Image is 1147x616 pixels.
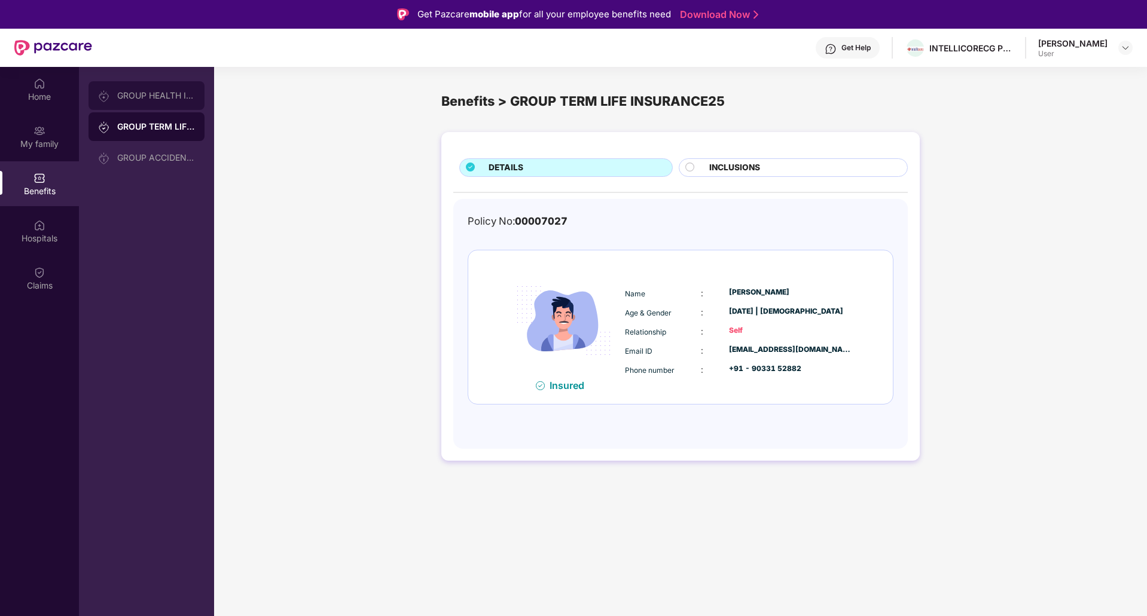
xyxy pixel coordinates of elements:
div: [DATE] | [DEMOGRAPHIC_DATA] [729,306,852,317]
span: Phone number [625,366,675,375]
span: Email ID [625,347,652,355]
img: Stroke [754,8,758,21]
img: WhatsApp%20Image%202024-01-25%20at%2012.57.49%20PM.jpeg [907,47,924,51]
div: Self [729,325,852,336]
a: Download Now [680,8,755,21]
div: GROUP ACCIDENTAL INSURANCE [117,153,195,163]
span: : [701,364,703,375]
img: icon [505,262,622,379]
img: svg+xml;base64,PHN2ZyBpZD0iRHJvcGRvd24tMzJ4MzIiIHhtbG5zPSJodHRwOi8vd3d3LnczLm9yZy8yMDAwL3N2ZyIgd2... [1121,43,1130,53]
img: svg+xml;base64,PHN2ZyBpZD0iSG9zcGl0YWxzIiB4bWxucz0iaHR0cDovL3d3dy53My5vcmcvMjAwMC9zdmciIHdpZHRoPS... [33,219,45,231]
span: : [701,288,703,298]
div: GROUP TERM LIFE INSURANCE25 [117,121,195,133]
span: Name [625,289,645,298]
div: +91 - 90331 52882 [729,363,852,375]
div: Policy No: [468,213,568,229]
span: INCLUSIONS [709,161,760,174]
span: : [701,345,703,355]
img: Logo [397,8,409,20]
div: GROUP HEALTH INSURANCE [117,91,195,100]
img: svg+xml;base64,PHN2ZyBpZD0iQmVuZWZpdHMiIHhtbG5zPSJodHRwOi8vd3d3LnczLm9yZy8yMDAwL3N2ZyIgd2lkdGg9Ij... [33,172,45,184]
img: svg+xml;base64,PHN2ZyB4bWxucz0iaHR0cDovL3d3dy53My5vcmcvMjAwMC9zdmciIHdpZHRoPSIxNiIgaGVpZ2h0PSIxNi... [536,381,545,390]
img: svg+xml;base64,PHN2ZyB3aWR0aD0iMjAiIGhlaWdodD0iMjAiIHZpZXdCb3g9IjAgMCAyMCAyMCIgZmlsbD0ibm9uZSIgeG... [98,152,110,164]
div: [EMAIL_ADDRESS][DOMAIN_NAME] [729,344,852,355]
div: User [1038,49,1108,59]
img: svg+xml;base64,PHN2ZyBpZD0iSG9tZSIgeG1sbnM9Imh0dHA6Ly93d3cudzMub3JnLzIwMDAvc3ZnIiB3aWR0aD0iMjAiIG... [33,78,45,90]
img: svg+xml;base64,PHN2ZyBpZD0iQ2xhaW0iIHhtbG5zPSJodHRwOi8vd3d3LnczLm9yZy8yMDAwL3N2ZyIgd2lkdGg9IjIwIi... [33,266,45,278]
span: 00007027 [515,215,568,227]
div: [PERSON_NAME] [1038,38,1108,49]
span: : [701,307,703,317]
span: Relationship [625,327,666,336]
img: svg+xml;base64,PHN2ZyB3aWR0aD0iMjAiIGhlaWdodD0iMjAiIHZpZXdCb3g9IjAgMCAyMCAyMCIgZmlsbD0ibm9uZSIgeG... [33,125,45,137]
img: svg+xml;base64,PHN2ZyBpZD0iSGVscC0zMngzMiIgeG1sbnM9Imh0dHA6Ly93d3cudzMub3JnLzIwMDAvc3ZnIiB3aWR0aD... [825,43,837,55]
span: DETAILS [489,161,523,174]
div: Benefits > GROUP TERM LIFE INSURANCE25 [441,91,920,111]
img: New Pazcare Logo [14,40,92,56]
img: svg+xml;base64,PHN2ZyB3aWR0aD0iMjAiIGhlaWdodD0iMjAiIHZpZXdCb3g9IjAgMCAyMCAyMCIgZmlsbD0ibm9uZSIgeG... [98,90,110,102]
strong: mobile app [469,8,519,20]
span: Age & Gender [625,308,672,317]
div: Insured [550,379,591,391]
span: : [701,326,703,336]
div: [PERSON_NAME] [729,287,852,298]
div: Get Help [841,43,871,53]
div: INTELLICORECG PRIVATE LIMITED [929,42,1013,54]
img: svg+xml;base64,PHN2ZyB3aWR0aD0iMjAiIGhlaWdodD0iMjAiIHZpZXdCb3g9IjAgMCAyMCAyMCIgZmlsbD0ibm9uZSIgeG... [98,121,110,133]
div: Get Pazcare for all your employee benefits need [417,7,671,22]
